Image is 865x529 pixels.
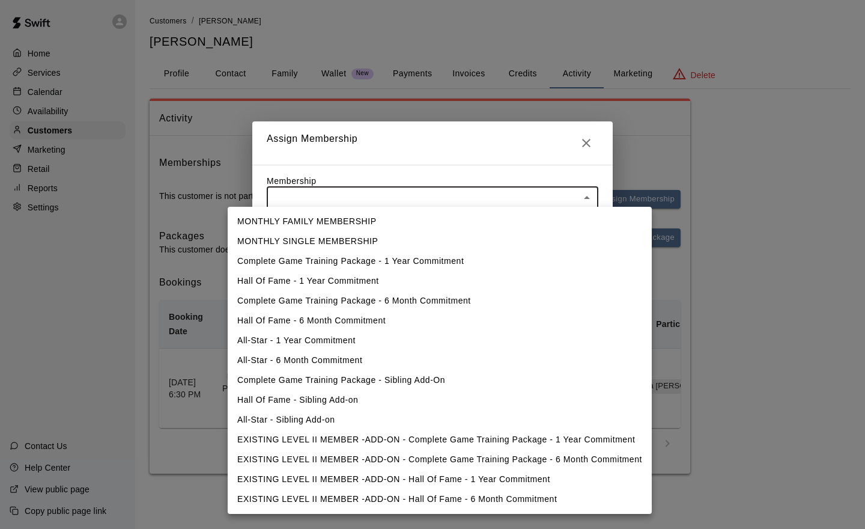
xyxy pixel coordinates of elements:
li: EXISTING LEVEL II MEMBER -ADD-ON - Complete Game Training Package - 6 Month Commitment [228,450,652,469]
li: EXISTING LEVEL II MEMBER -ADD-ON - Hall Of Fame - 1 Year Commitment [228,469,652,489]
li: All-Star - Sibling Add-on [228,410,652,430]
li: Complete Game Training Package - 6 Month Commitment [228,291,652,311]
li: Hall Of Fame - 6 Month Commitment [228,311,652,331]
li: EXISTING LEVEL II MEMBER -ADD-ON - Hall Of Fame - 6 Month Commitment [228,489,652,509]
li: Hall Of Fame - 1 Year Commitment [228,271,652,291]
li: MONTHLY SINGLE MEMBERSHIP [228,231,652,251]
li: Complete Game Training Package - 1 Year Commitment [228,251,652,271]
li: Hall Of Fame - Sibling Add-on [228,390,652,410]
li: All-Star - 1 Year Commitment [228,331,652,350]
li: MONTHLY FAMILY MEMBERSHIP [228,212,652,231]
li: Complete Game Training Package - Sibling Add-On [228,370,652,390]
li: All-Star - 6 Month Commitment [228,350,652,370]
li: EXISTING LEVEL II MEMBER -ADD-ON - Complete Game Training Package - 1 Year Commitment [228,430,652,450]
